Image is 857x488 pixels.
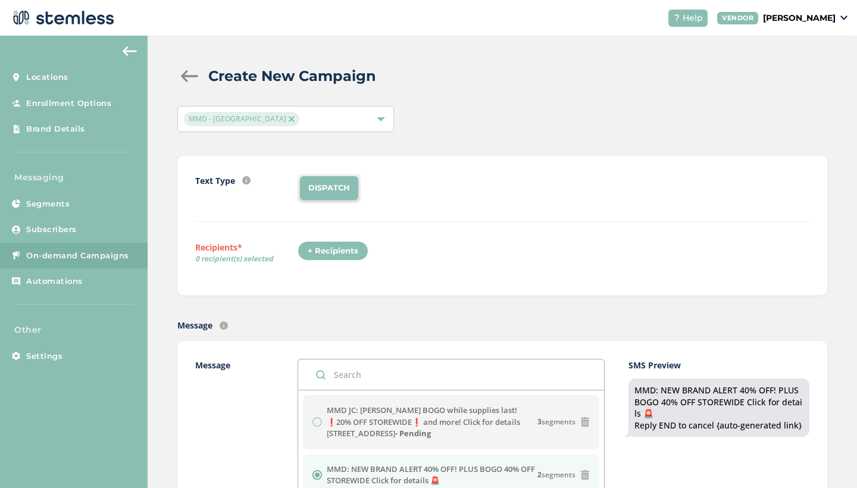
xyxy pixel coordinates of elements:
label: Recipients* [195,241,298,268]
p: [PERSON_NAME] [763,12,836,24]
span: On-demand Campaigns [26,250,129,262]
label: SMS Preview [628,359,809,371]
img: icon_down-arrow-small-66adaf34.svg [840,15,847,20]
span: Locations [26,71,68,83]
iframe: Chat Widget [797,431,857,488]
img: icon-info-236977d2.svg [242,176,251,184]
span: segments [537,417,575,427]
span: Help [683,12,703,24]
div: + Recipients [298,241,368,261]
label: MMD: NEW BRAND ALERT 40% OFF! PLUS BOGO 40% OFF STOREWIDE Click for details 🚨 [327,464,537,487]
span: Subscribers [26,224,77,236]
strong: 3 [537,417,542,427]
strong: - Pending [395,428,431,439]
img: icon-close-accent-8a337256.svg [289,116,295,122]
strong: 2 [537,470,542,480]
span: MMD - [GEOGRAPHIC_DATA] [184,112,299,126]
span: 0 recipient(s) selected [195,254,298,264]
img: icon-info-236977d2.svg [220,321,228,330]
label: Text Type [195,174,235,187]
span: Segments [26,198,70,210]
div: MMD: NEW BRAND ALERT 40% OFF! PLUS BOGO 40% OFF STOREWIDE Click for details 🚨 Reply END to cancel... [634,384,803,431]
img: icon-arrow-back-accent-c549486e.svg [123,46,137,56]
span: Automations [26,276,83,287]
span: Settings [26,351,62,362]
img: logo-dark-0685b13c.svg [10,6,114,30]
input: Search [298,359,604,390]
img: icon-help-white-03924b79.svg [673,14,680,21]
label: Message [177,319,212,331]
span: Enrollment Options [26,98,111,110]
span: segments [537,470,575,480]
label: MMD JC: [PERSON_NAME] BOGO while supplies last! ❗20% OFF STOREWIDE❗ and more! Click for details [... [327,405,537,440]
span: Brand Details [26,123,85,135]
h2: Create New Campaign [208,65,376,87]
div: VENDOR [717,12,758,24]
li: DISPATCH [300,176,358,200]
